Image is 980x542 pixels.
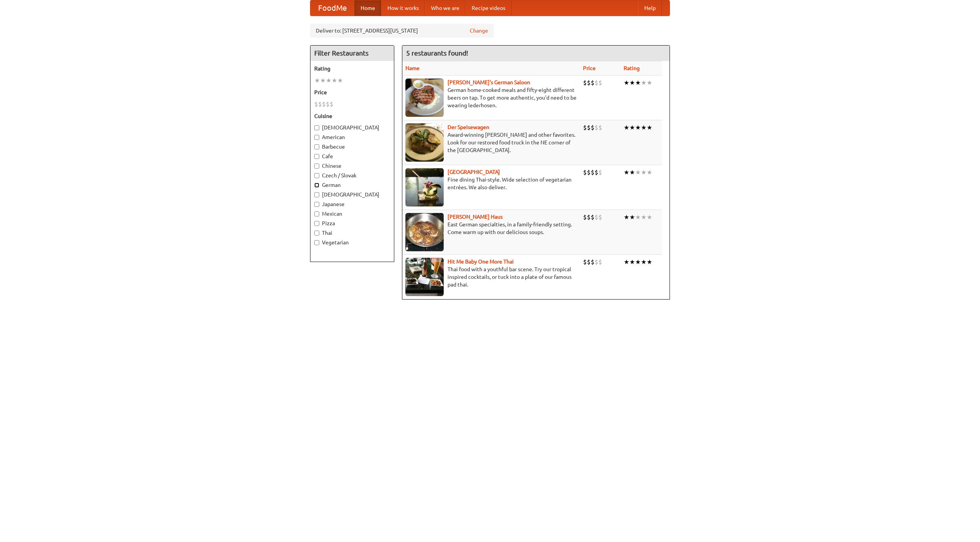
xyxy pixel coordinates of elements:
label: Cafe [314,152,390,160]
li: ★ [641,258,647,266]
ng-pluralize: 5 restaurants found! [406,49,468,57]
input: German [314,183,319,188]
li: ★ [629,168,635,177]
input: Mexican [314,211,319,216]
li: $ [595,258,598,266]
label: Thai [314,229,390,237]
h5: Rating [314,65,390,72]
input: Vegetarian [314,240,319,245]
li: $ [595,79,598,87]
li: ★ [337,76,343,85]
label: Mexican [314,210,390,218]
li: ★ [624,258,629,266]
li: ★ [624,213,629,221]
a: How it works [381,0,425,16]
li: $ [598,79,602,87]
li: ★ [629,258,635,266]
input: Thai [314,231,319,236]
label: Japanese [314,200,390,208]
li: $ [587,213,591,221]
li: ★ [320,76,326,85]
b: [GEOGRAPHIC_DATA] [448,169,500,175]
label: Vegetarian [314,239,390,246]
label: American [314,133,390,141]
li: ★ [647,168,652,177]
li: $ [598,258,602,266]
li: ★ [629,123,635,132]
input: Japanese [314,202,319,207]
li: ★ [624,168,629,177]
h5: Cuisine [314,112,390,120]
li: ★ [629,213,635,221]
b: [PERSON_NAME]'s German Saloon [448,79,530,85]
li: ★ [647,258,652,266]
img: babythai.jpg [405,258,444,296]
li: $ [595,213,598,221]
label: Chinese [314,162,390,170]
a: Der Speisewagen [448,124,489,130]
p: East German specialties, in a family-friendly setting. Come warm up with our delicious soups. [405,221,577,236]
li: ★ [641,168,647,177]
a: Hit Me Baby One More Thai [448,259,514,265]
img: speisewagen.jpg [405,123,444,162]
li: $ [595,168,598,177]
li: $ [598,213,602,221]
h5: Price [314,88,390,96]
a: Recipe videos [465,0,511,16]
label: Barbecue [314,143,390,151]
li: $ [591,123,595,132]
li: $ [322,100,326,108]
li: ★ [647,213,652,221]
input: Barbecue [314,144,319,149]
a: Who we are [425,0,465,16]
input: Czech / Slovak [314,173,319,178]
li: $ [583,79,587,87]
img: kohlhaus.jpg [405,213,444,251]
a: Rating [624,65,640,71]
label: Czech / Slovak [314,172,390,179]
li: ★ [641,123,647,132]
li: $ [591,168,595,177]
li: $ [595,123,598,132]
li: ★ [635,168,641,177]
li: $ [598,123,602,132]
p: Award-winning [PERSON_NAME] and other favorites. Look for our restored food truck in the NE corne... [405,131,577,154]
li: $ [587,123,591,132]
input: Pizza [314,221,319,226]
li: ★ [624,123,629,132]
li: $ [598,168,602,177]
p: German home-cooked meals and fifty-eight different beers on tap. To get more authentic, you'd nee... [405,86,577,109]
input: [DEMOGRAPHIC_DATA] [314,192,319,197]
input: Chinese [314,164,319,169]
a: Price [583,65,596,71]
li: ★ [635,258,641,266]
label: German [314,181,390,189]
li: ★ [635,79,641,87]
li: ★ [635,213,641,221]
li: $ [330,100,333,108]
li: $ [591,79,595,87]
li: ★ [635,123,641,132]
p: Fine dining Thai-style. Wide selection of vegetarian entrées. We also deliver. [405,176,577,191]
input: [DEMOGRAPHIC_DATA] [314,125,319,130]
li: ★ [641,213,647,221]
a: Change [470,27,488,34]
li: $ [587,168,591,177]
a: Help [638,0,662,16]
li: ★ [647,123,652,132]
li: ★ [326,76,332,85]
a: Name [405,65,420,71]
p: Thai food with a youthful bar scene. Try our tropical inspired cocktails, or tuck into a plate of... [405,265,577,288]
li: ★ [332,76,337,85]
li: ★ [647,79,652,87]
li: $ [587,258,591,266]
a: Home [354,0,381,16]
input: American [314,135,319,140]
h4: Filter Restaurants [310,46,394,61]
b: [PERSON_NAME] Haus [448,214,503,220]
li: $ [583,123,587,132]
li: ★ [629,79,635,87]
li: $ [583,168,587,177]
